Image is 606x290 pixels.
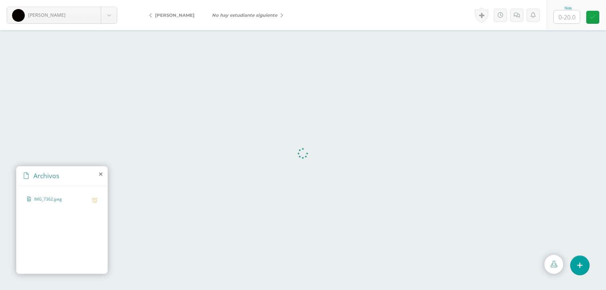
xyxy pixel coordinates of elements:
[203,7,288,23] a: No hay estudiante siguiente
[7,7,117,23] a: [PERSON_NAME]
[155,12,195,18] span: [PERSON_NAME]
[212,12,277,18] i: No hay estudiante siguiente
[554,10,580,23] input: 0-20.0
[34,196,89,203] span: IMG_7362.jpeg
[144,7,203,23] a: [PERSON_NAME]
[99,171,102,177] i: close
[12,9,25,22] img: cba6ba4bab4419a31c5e209a7d57764e.png
[33,171,59,180] span: Archivos
[28,12,66,18] span: [PERSON_NAME]
[553,6,583,10] div: Nota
